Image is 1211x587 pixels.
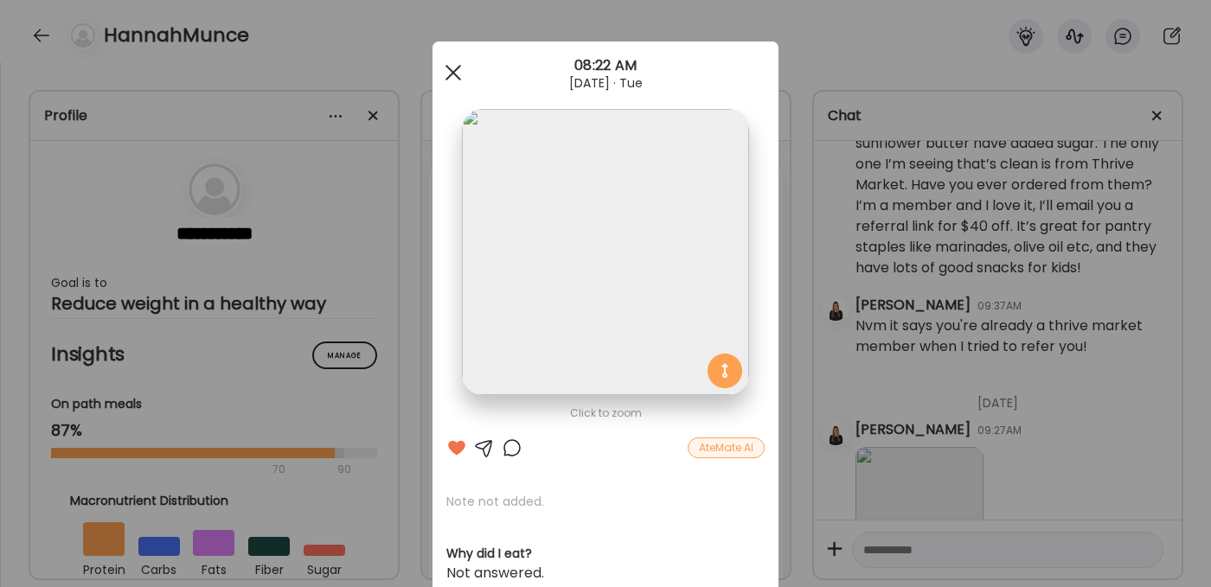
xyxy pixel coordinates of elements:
h3: Why did I eat? [446,545,765,563]
p: Note not added. [446,493,765,510]
div: [DATE] · Tue [432,76,778,90]
img: images%2Fkfkzk6vGDOhEU9eo8aJJ3Lraes72%2FsHytYZEyJk81pY1Lwv6x%2F95YOh195fjy5nc72y7Lc_1080 [462,109,748,395]
div: Not answered. [446,563,765,584]
div: 08:22 AM [432,55,778,76]
div: Click to zoom [446,403,765,424]
div: AteMate AI [688,437,765,458]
